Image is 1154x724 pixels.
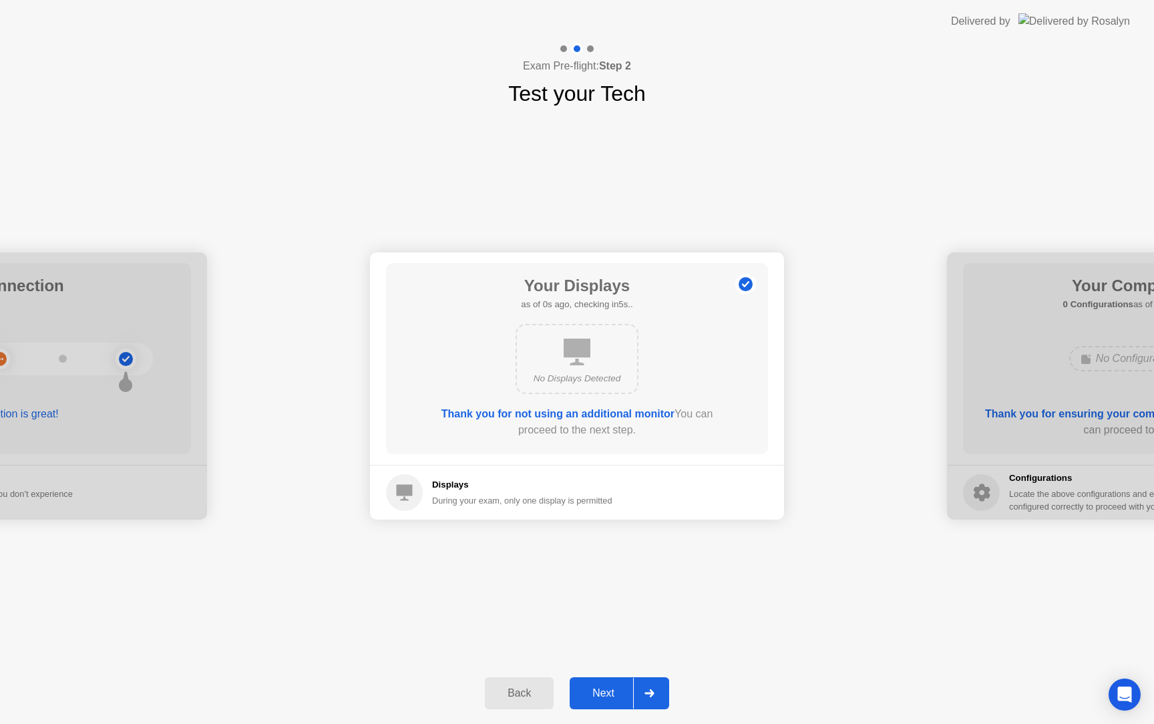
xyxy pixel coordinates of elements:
[489,687,550,699] div: Back
[523,58,631,74] h4: Exam Pre-flight:
[521,298,632,311] h5: as of 0s ago, checking in5s..
[432,478,612,492] h5: Displays
[951,13,1010,29] div: Delivered by
[485,677,554,709] button: Back
[508,77,646,110] h1: Test your Tech
[441,408,675,419] b: Thank you for not using an additional monitor
[1109,679,1141,711] div: Open Intercom Messenger
[521,274,632,298] h1: Your Displays
[528,372,626,385] div: No Displays Detected
[570,677,669,709] button: Next
[424,406,730,438] div: You can proceed to the next step.
[1018,13,1130,29] img: Delivered by Rosalyn
[432,494,612,507] div: During your exam, only one display is permitted
[599,60,631,71] b: Step 2
[574,687,633,699] div: Next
